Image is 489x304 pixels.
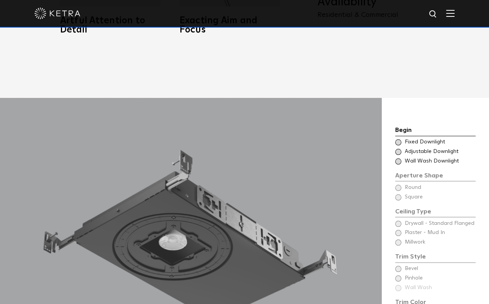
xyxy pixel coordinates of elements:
[405,148,475,156] span: Adjustable Downlight
[428,10,438,19] img: search icon
[395,125,476,136] div: Begin
[405,158,475,165] span: Wall Wash Downlight
[446,10,455,17] img: Hamburger%20Nav.svg
[405,138,475,146] span: Fixed Downlight
[34,8,80,19] img: ketra-logo-2019-white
